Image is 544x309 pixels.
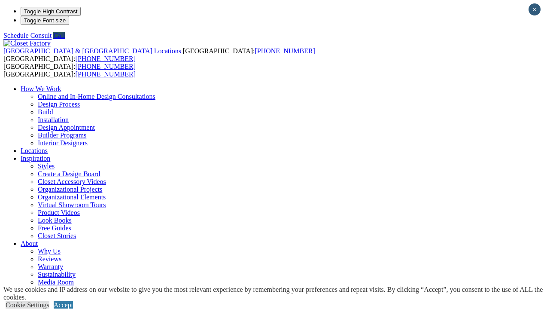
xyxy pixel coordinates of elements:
a: Closet Accessory Videos [38,178,106,185]
span: [GEOGRAPHIC_DATA]: [GEOGRAPHIC_DATA]: [3,47,315,62]
button: Close [529,3,541,15]
span: [GEOGRAPHIC_DATA] & [GEOGRAPHIC_DATA] Locations [3,47,181,55]
a: [GEOGRAPHIC_DATA] & [GEOGRAPHIC_DATA] Locations [3,47,183,55]
button: Toggle Font size [21,16,69,25]
a: Why Us [38,248,61,255]
a: Design Process [38,101,80,108]
button: Toggle High Contrast [21,7,81,16]
a: Build [38,108,53,116]
a: Cookie Settings [6,301,49,309]
a: Organizational Elements [38,193,106,201]
a: Installation [38,116,69,123]
a: Organizational Projects [38,186,102,193]
a: Inspiration [21,155,50,162]
span: Toggle High Contrast [24,8,77,15]
span: [GEOGRAPHIC_DATA]: [GEOGRAPHIC_DATA]: [3,63,136,78]
a: [PHONE_NUMBER] [76,63,136,70]
a: Accept [54,301,73,309]
a: Styles [38,162,55,170]
a: Create a Design Board [38,170,100,177]
a: Warranty [38,263,63,270]
div: We use cookies and IP address on our website to give you the most relevant experience by remember... [3,286,544,301]
a: [PHONE_NUMBER] [76,55,136,62]
a: Sustainability [38,271,76,278]
a: Look Books [38,217,72,224]
a: Call [53,32,65,39]
a: Free Guides [38,224,71,232]
span: Toggle Font size [24,17,66,24]
a: Locations [21,147,48,154]
a: Reviews [38,255,61,263]
a: Online and In-Home Design Consultations [38,93,155,100]
a: How We Work [21,85,61,92]
a: Closet Stories [38,232,76,239]
a: Product Videos [38,209,80,216]
a: Builder Programs [38,132,86,139]
a: Media Room [38,278,74,286]
a: Interior Designers [38,139,88,147]
a: Virtual Showroom Tours [38,201,106,208]
img: Closet Factory [3,40,51,47]
a: Design Appointment [38,124,95,131]
a: About [21,240,38,247]
a: [PHONE_NUMBER] [76,70,136,78]
a: Schedule Consult [3,32,52,39]
a: [PHONE_NUMBER] [255,47,315,55]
